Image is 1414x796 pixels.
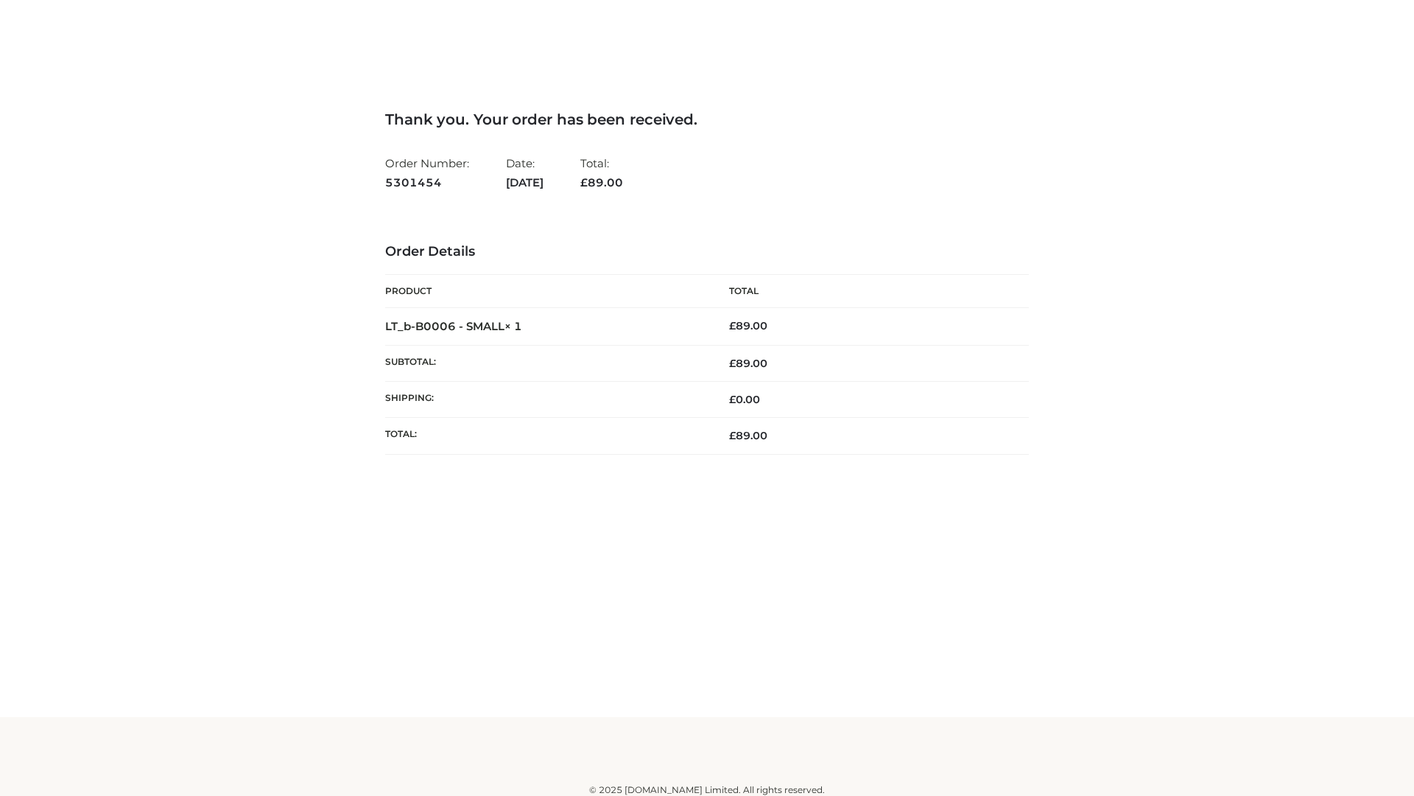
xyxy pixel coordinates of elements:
[580,175,588,189] span: £
[385,418,707,454] th: Total:
[729,393,760,406] bdi: 0.00
[385,345,707,381] th: Subtotal:
[729,319,767,332] bdi: 89.00
[729,429,767,442] span: 89.00
[385,244,1029,260] h3: Order Details
[729,319,736,332] span: £
[707,275,1029,308] th: Total
[504,319,522,333] strong: × 1
[506,150,544,195] li: Date:
[580,150,623,195] li: Total:
[506,173,544,192] strong: [DATE]
[729,393,736,406] span: £
[385,173,469,192] strong: 5301454
[385,382,707,418] th: Shipping:
[385,150,469,195] li: Order Number:
[580,175,623,189] span: 89.00
[729,429,736,442] span: £
[385,111,1029,128] h3: Thank you. Your order has been received.
[385,275,707,308] th: Product
[385,319,522,333] strong: LT_b-B0006 - SMALL
[729,357,736,370] span: £
[729,357,767,370] span: 89.00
